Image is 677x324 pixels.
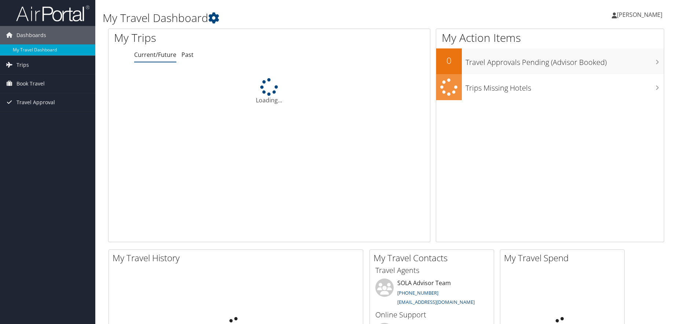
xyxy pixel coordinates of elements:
li: SOLA Advisor Team [372,279,492,309]
h3: Trips Missing Hotels [466,79,664,93]
h2: My Travel Contacts [374,252,494,264]
a: [EMAIL_ADDRESS][DOMAIN_NAME] [397,299,475,305]
span: Travel Approval [16,93,55,112]
a: Trips Missing Hotels [436,74,664,100]
h2: My Travel History [113,252,363,264]
div: Loading... [108,78,430,105]
h1: My Travel Dashboard [103,10,481,26]
h1: My Trips [114,30,290,45]
h1: My Action Items [436,30,664,45]
h2: 0 [436,54,462,67]
h2: My Travel Spend [504,252,624,264]
a: [PERSON_NAME] [612,4,670,26]
span: [PERSON_NAME] [617,11,662,19]
h3: Travel Approvals Pending (Advisor Booked) [466,54,664,68]
h3: Travel Agents [375,265,488,276]
img: airportal-logo.png [16,5,89,22]
a: [PHONE_NUMBER] [397,290,438,296]
span: Book Travel [16,74,45,93]
span: Dashboards [16,26,46,44]
a: Current/Future [134,51,176,59]
span: Trips [16,56,29,74]
a: Past [181,51,194,59]
a: 0Travel Approvals Pending (Advisor Booked) [436,48,664,74]
h3: Online Support [375,310,488,320]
